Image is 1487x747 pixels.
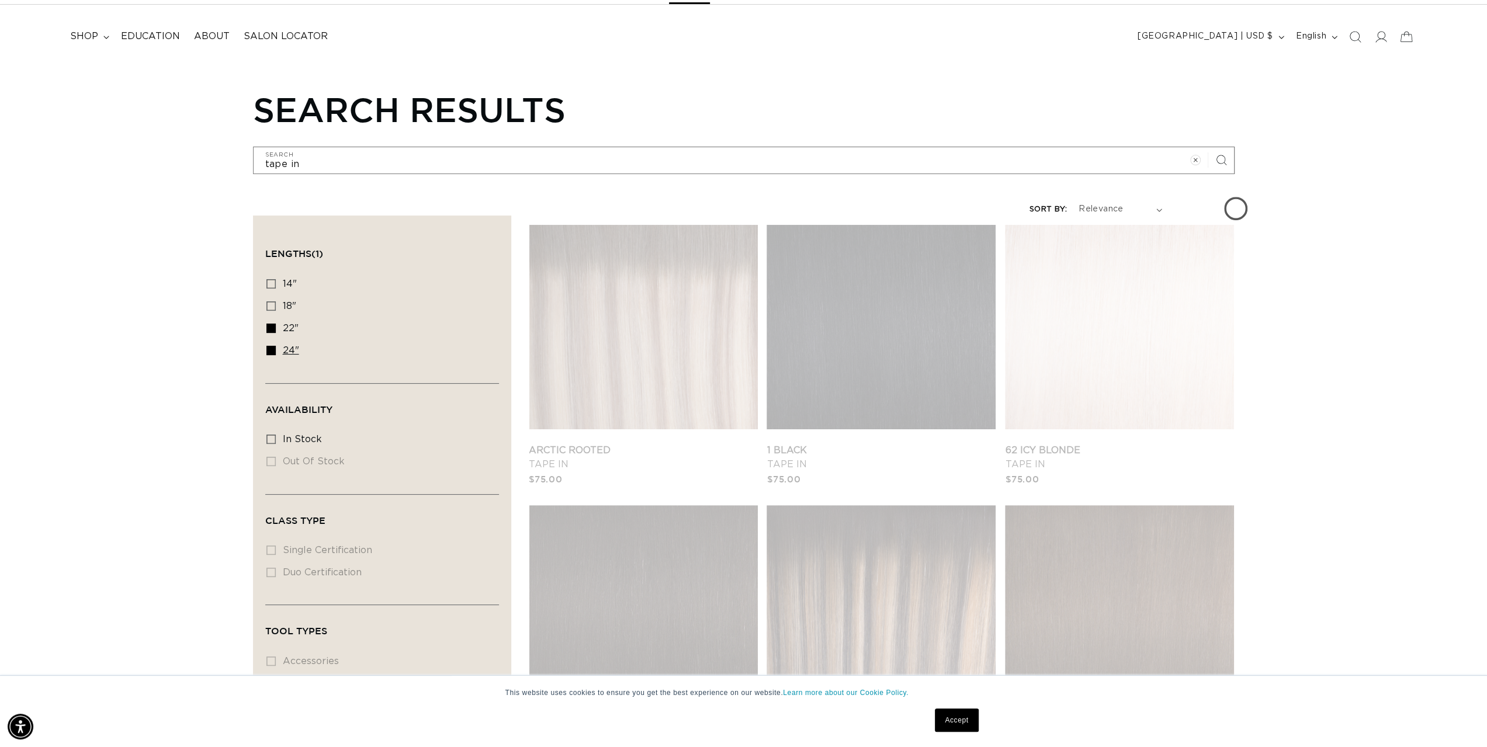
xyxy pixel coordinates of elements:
button: Search [1208,147,1234,173]
span: Lengths [265,248,323,259]
summary: Availability (0 selected) [265,384,499,426]
iframe: Chat Widget [1429,691,1487,747]
button: [GEOGRAPHIC_DATA] | USD $ [1131,26,1289,48]
span: About [194,30,230,43]
span: Class Type [265,515,325,526]
summary: Class Type (0 selected) [265,495,499,537]
button: English [1289,26,1342,48]
span: Availability [265,404,332,415]
div: Accessibility Menu [8,714,33,739]
p: This website uses cookies to ensure you get the best experience on our website. [505,687,982,698]
h1: Search results [253,89,1235,129]
a: Learn more about our Cookie Policy. [783,689,909,697]
a: 62 Icy Blonde Tape In [1005,443,1234,471]
span: English [1296,30,1326,43]
summary: shop [63,23,114,50]
summary: Lengths (1 selected) [265,228,499,270]
span: 22" [283,324,299,333]
a: Arctic Rooted Tape In [529,443,758,471]
a: About [187,23,237,50]
a: Salon Locator [237,23,335,50]
span: 18" [283,301,296,311]
a: Education [114,23,187,50]
span: shop [70,30,98,43]
input: Search [254,147,1234,173]
a: Accept [935,708,978,732]
span: Salon Locator [244,30,328,43]
a: 1 Black Tape In [767,443,996,471]
label: Sort by: [1030,206,1067,213]
button: Clear search term [1183,147,1208,173]
summary: Search [1342,24,1368,50]
span: 14" [283,279,297,289]
span: Education [121,30,180,43]
span: [GEOGRAPHIC_DATA] | USD $ [1138,30,1273,43]
span: 24" [283,346,299,355]
summary: Tool Types (0 selected) [265,605,499,647]
span: In stock [283,435,322,444]
span: (1) [311,248,323,259]
span: Tool Types [265,626,327,636]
